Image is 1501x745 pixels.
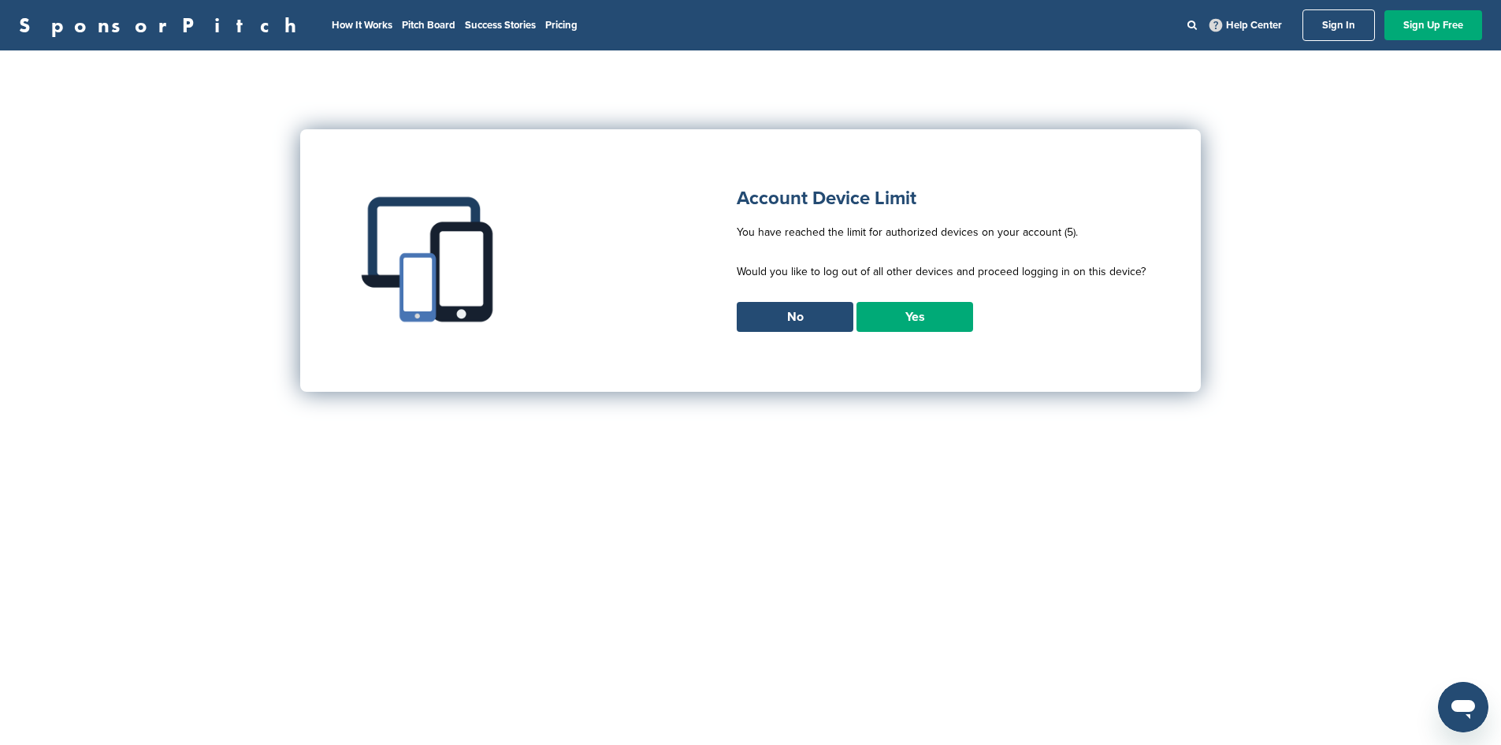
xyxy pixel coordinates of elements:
[402,19,455,32] a: Pitch Board
[737,302,853,332] a: No
[19,15,307,35] a: SponsorPitch
[332,19,392,32] a: How It Works
[737,222,1146,302] p: You have reached the limit for authorized devices on your account (5). Would you like to log out ...
[1438,682,1488,732] iframe: Button to launch messaging window
[1384,10,1482,40] a: Sign Up Free
[465,19,536,32] a: Success Stories
[545,19,578,32] a: Pricing
[1206,16,1285,35] a: Help Center
[355,184,505,334] img: Multiple devices
[1302,9,1375,41] a: Sign In
[737,184,1146,213] h1: Account Device Limit
[856,302,973,332] a: Yes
